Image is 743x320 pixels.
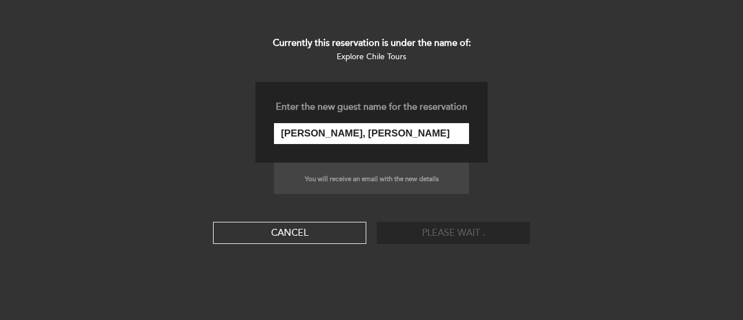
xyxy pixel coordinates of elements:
small: Explore Chile Tours [337,52,406,62]
button: Please wait [377,222,530,244]
b: Currently this reservation is under the name of: [273,37,471,49]
button: Cancel [213,222,366,244]
small: You will receive an email with the new details [305,175,439,183]
input: New name [274,123,469,144]
div: Enter the new guest name for the reservation [274,100,469,114]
